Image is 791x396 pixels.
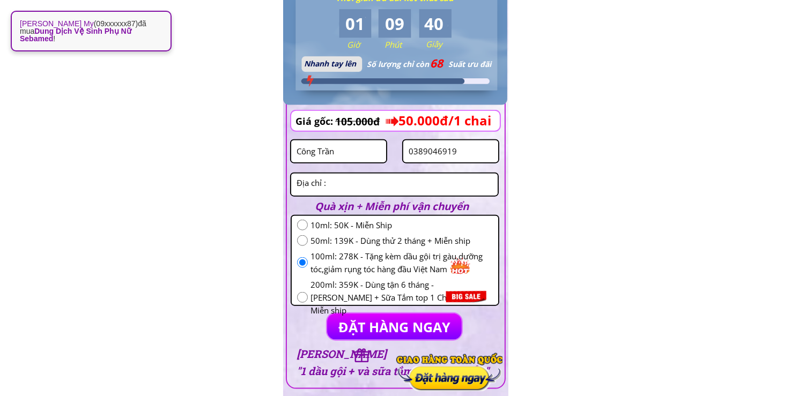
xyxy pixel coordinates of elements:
h3: [PERSON_NAME] "1 dầu gội + và sữa tắm top 1 Châu Âu" [297,345,493,379]
h3: Giờ [347,38,388,51]
strong: [PERSON_NAME] My [20,19,94,28]
span: 100ml: 278K - Tặng kèm dầu gội trị gàu,dưỡng tóc,giảm rụng tóc hàng đầu Việt Nam [311,250,493,275]
span: 68 [431,56,443,71]
span: 50ml: 139K - Dùng thử 2 tháng + Miễn ship [311,234,493,247]
p: ( ) đã mua ! [20,20,162,42]
h3: Giá gốc: [295,114,336,129]
h3: 105.000đ [335,111,391,132]
p: ĐẶT HÀNG NGAY [327,313,462,340]
span: Nhanh tay lên [304,58,356,69]
span: 10ml: 50K - Miễn Ship [311,219,493,231]
h3: 50.000đ/1 chai [398,110,534,131]
span: Dung Dịch Vệ Sinh Phụ Nữ Sebamed [20,27,131,43]
h2: Quà xịn + Miễn phí vận chuyển [315,198,484,214]
input: Họ và Tên: [294,140,383,162]
h3: Giây [426,38,467,50]
input: Số điện thoại: [406,140,496,162]
span: 200ml: 359K - Dùng tận 6 tháng - [PERSON_NAME] + Sữa Tắm top 1 Châu Âu + Miễn ship [311,278,493,317]
h3: Phút [385,38,425,51]
span: Số lượng chỉ còn Suất ưu đãi [367,59,491,69]
span: 09xxxxxx87 [96,19,135,28]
